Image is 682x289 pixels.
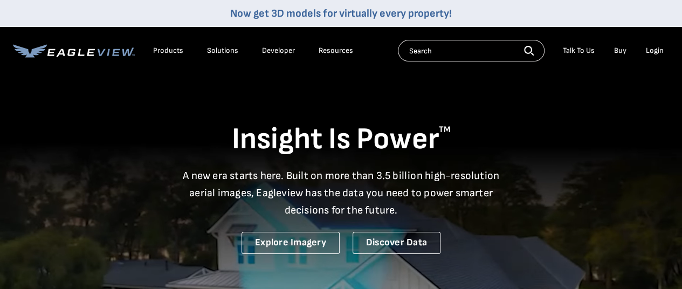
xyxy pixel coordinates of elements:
div: Talk To Us [563,46,595,56]
div: Products [153,46,183,56]
p: A new era starts here. Built on more than 3.5 billion high-resolution aerial images, Eagleview ha... [176,167,506,219]
a: Buy [614,46,626,56]
a: Explore Imagery [242,232,340,254]
div: Resources [319,46,353,56]
div: Solutions [207,46,238,56]
div: Login [646,46,664,56]
input: Search [398,40,545,61]
a: Now get 3D models for virtually every property! [230,7,452,20]
sup: TM [439,125,451,135]
h1: Insight Is Power [13,121,669,159]
a: Discover Data [353,232,440,254]
a: Developer [262,46,295,56]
